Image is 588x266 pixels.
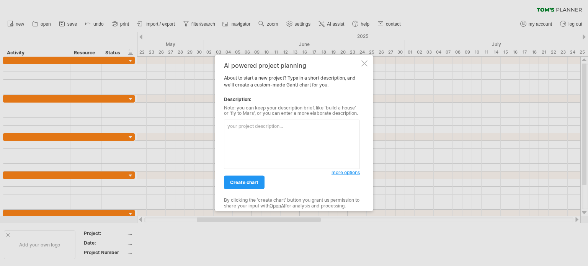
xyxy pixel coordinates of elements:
[224,176,265,189] a: create chart
[224,62,360,204] div: About to start a new project? Type in a short description, and we'll create a custom-made Gantt c...
[332,170,360,175] span: more options
[224,197,360,209] div: By clicking the 'create chart' button you grant us permission to share your input with for analys...
[332,169,360,176] a: more options
[224,96,360,103] div: Description:
[230,180,258,185] span: create chart
[224,62,360,69] div: AI powered project planning
[224,105,360,116] div: Note: you can keep your description brief, like 'build a house' or 'fly to Mars', or you can ente...
[269,202,285,208] a: OpenAI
